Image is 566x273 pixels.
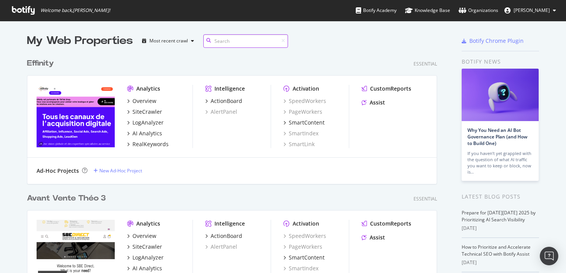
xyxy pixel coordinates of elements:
[203,34,288,48] input: Search
[362,85,411,93] a: CustomReports
[136,220,160,228] div: Analytics
[467,127,527,147] a: Why You Need an AI Bot Governance Plan (and How to Build One)
[127,130,162,137] a: AI Analytics
[132,140,169,148] div: RealKeywords
[127,232,156,240] a: Overview
[149,39,188,43] div: Most recent crawl
[370,234,385,241] div: Assist
[283,119,325,126] a: SmartContent
[127,254,164,261] a: LogAnalyzer
[27,58,54,69] div: Effinity
[462,192,539,201] div: Latest Blog Posts
[283,130,318,137] a: SmartIndex
[205,243,237,251] a: AlertPanel
[132,97,156,105] div: Overview
[94,167,142,174] a: New Ad-Hoc Project
[370,99,385,106] div: Assist
[127,140,169,148] a: RealKeywords
[214,85,245,93] div: Intelligence
[27,33,133,49] div: My Web Properties
[132,108,162,116] div: SiteCrawler
[462,259,539,266] div: [DATE]
[27,193,106,204] div: Avant Vente Théo 3
[283,243,322,251] a: PageWorkers
[289,254,325,261] div: SmartContent
[462,225,539,232] div: [DATE]
[127,243,162,251] a: SiteCrawler
[370,85,411,93] div: CustomReports
[132,119,164,126] div: LogAnalyzer
[136,85,160,93] div: Analytics
[205,232,242,240] a: ActionBoard
[514,7,550,13] span: Olivier Job
[211,97,242,105] div: ActionBoard
[469,37,524,45] div: Botify Chrome Plugin
[462,69,539,121] img: Why You Need an AI Bot Governance Plan (and How to Build One)
[293,220,319,228] div: Activation
[283,97,326,105] a: SpeedWorkers
[132,130,162,137] div: AI Analytics
[40,7,110,13] span: Welcome back, [PERSON_NAME] !
[467,150,533,175] div: If you haven’t yet grappled with the question of what AI traffic you want to keep or block, now is…
[127,119,164,126] a: LogAnalyzer
[462,244,531,257] a: How to Prioritize and Accelerate Technical SEO with Botify Assist
[370,220,411,228] div: CustomReports
[283,108,322,116] a: PageWorkers
[293,85,319,93] div: Activation
[283,254,325,261] a: SmartContent
[127,108,162,116] a: SiteCrawler
[289,119,325,126] div: SmartContent
[27,193,109,204] a: Avant Vente Théo 3
[462,209,536,223] a: Prepare for [DATE][DATE] 2025 by Prioritizing AI Search Visibility
[132,243,162,251] div: SiteCrawler
[283,265,318,272] a: SmartIndex
[462,37,524,45] a: Botify Chrome Plugin
[462,57,539,66] div: Botify news
[214,220,245,228] div: Intelligence
[414,61,437,67] div: Essential
[540,247,558,265] div: Open Intercom Messenger
[132,232,156,240] div: Overview
[127,97,156,105] a: Overview
[405,7,450,14] div: Knowledge Base
[37,85,115,147] img: effinity.fr
[362,220,411,228] a: CustomReports
[99,167,142,174] div: New Ad-Hoc Project
[205,108,237,116] a: AlertPanel
[498,4,562,17] button: [PERSON_NAME]
[414,195,437,202] div: Essential
[362,234,385,241] a: Assist
[362,99,385,106] a: Assist
[283,140,315,148] a: SmartLink
[205,97,242,105] a: ActionBoard
[459,7,498,14] div: Organizations
[139,35,197,47] button: Most recent crawl
[356,7,397,14] div: Botify Academy
[37,167,79,175] div: Ad-Hoc Projects
[127,265,162,272] a: AI Analytics
[283,232,326,240] a: SpeedWorkers
[27,58,57,69] a: Effinity
[132,254,164,261] div: LogAnalyzer
[132,265,162,272] div: AI Analytics
[211,232,242,240] div: ActionBoard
